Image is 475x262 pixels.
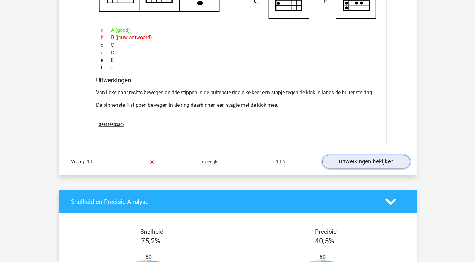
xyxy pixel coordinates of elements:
span: Vraag [71,158,87,166]
div: F [96,64,379,72]
span: moeilijk [200,159,218,165]
span: 1:06 [276,159,285,165]
a: uitwerkingen bekijken [322,155,410,169]
span: c [101,41,111,49]
div: B (jouw antwoord) [96,34,379,41]
p: Van links naar rechts bewegen de drie stippen in de buitenste ring elke keer een stapje tegen de ... [96,89,379,96]
span: b [101,34,111,41]
p: De binnenste 4 stippen bewegen in de ring daarbinnen een stapje met de klok mee. [96,101,379,109]
span: 75,2% [141,237,160,245]
span: f [101,64,110,72]
h4: Uitwerkingen [96,77,379,84]
span: Geef feedback [99,122,124,127]
h4: Snelheid en Precisie Analyse [71,198,376,205]
span: d [101,49,111,57]
div: C [96,41,379,49]
h4: Snelheid [71,228,233,235]
span: a [101,26,111,34]
div: D [96,49,379,57]
div: A (goed) [96,26,379,34]
span: 10 [87,159,92,165]
span: e [101,57,111,64]
div: E [96,57,379,64]
span: 40,5% [315,237,334,245]
h4: Precisie [245,228,407,235]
